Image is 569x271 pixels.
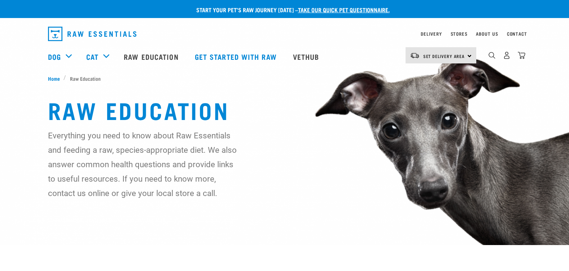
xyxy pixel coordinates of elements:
nav: dropdown navigation [42,24,527,44]
a: Home [48,75,64,82]
a: Raw Education [117,42,187,71]
img: home-icon-1@2x.png [489,52,495,59]
img: van-moving.png [410,52,420,59]
a: Dog [48,51,61,62]
a: About Us [476,32,498,35]
img: user.png [503,52,511,59]
h1: Raw Education [48,97,521,123]
a: Delivery [421,32,442,35]
img: home-icon@2x.png [518,52,525,59]
a: take our quick pet questionnaire. [298,8,390,11]
a: Vethub [286,42,328,71]
span: Set Delivery Area [423,55,465,57]
a: Contact [507,32,527,35]
span: Home [48,75,60,82]
img: Raw Essentials Logo [48,27,136,41]
a: Stores [451,32,468,35]
a: Get started with Raw [188,42,286,71]
nav: breadcrumbs [48,75,521,82]
p: Everything you need to know about Raw Essentials and feeding a raw, species-appropriate diet. We ... [48,128,237,200]
a: Cat [86,51,99,62]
